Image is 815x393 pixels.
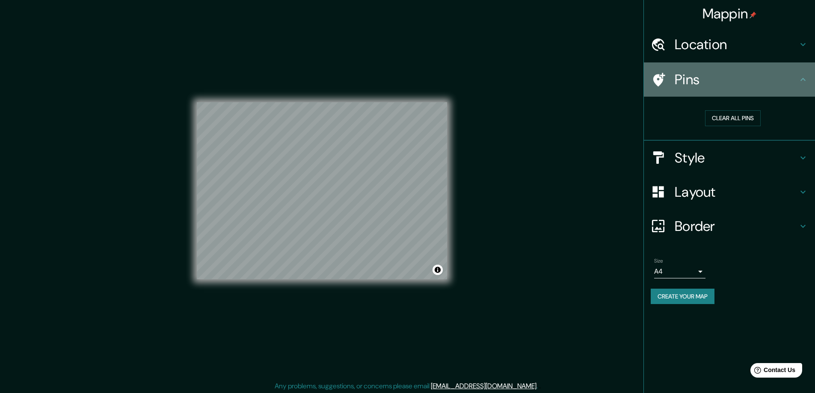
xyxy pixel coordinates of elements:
button: Toggle attribution [433,265,443,275]
p: Any problems, suggestions, or concerns please email . [275,381,538,391]
h4: Style [675,149,798,166]
h4: Pins [675,71,798,88]
div: Style [644,141,815,175]
a: [EMAIL_ADDRESS][DOMAIN_NAME] [431,381,536,390]
div: . [538,381,539,391]
button: Create your map [651,289,714,304]
button: Clear all pins [705,110,761,126]
div: . [539,381,541,391]
h4: Layout [675,183,798,201]
div: A4 [654,265,705,278]
h4: Mappin [702,5,757,22]
canvas: Map [197,102,447,279]
div: Pins [644,62,815,97]
h4: Location [675,36,798,53]
iframe: Help widget launcher [739,360,806,384]
img: pin-icon.png [750,12,756,18]
label: Size [654,257,663,264]
div: Border [644,209,815,243]
h4: Border [675,218,798,235]
div: Layout [644,175,815,209]
div: Location [644,27,815,62]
